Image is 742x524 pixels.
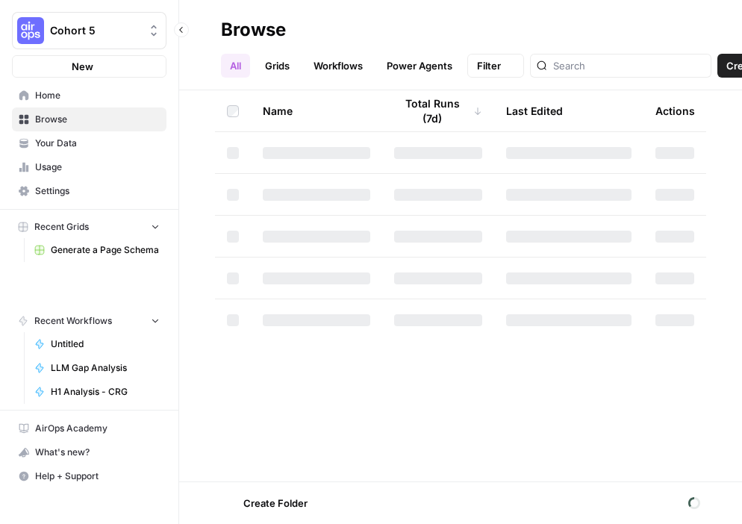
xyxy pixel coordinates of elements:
[305,54,372,78] a: Workflows
[506,90,563,131] div: Last Edited
[28,332,166,356] a: Untitled
[51,385,160,399] span: H1 Analysis - CRG
[35,184,160,198] span: Settings
[28,238,166,262] a: Generate a Page Schema
[12,417,166,440] a: AirOps Academy
[394,90,482,131] div: Total Runs (7d)
[221,491,317,515] button: Create Folder
[28,356,166,380] a: LLM Gap Analysis
[12,55,166,78] button: New
[72,59,93,74] span: New
[12,107,166,131] a: Browse
[50,23,140,38] span: Cohort 5
[35,113,160,126] span: Browse
[263,90,370,131] div: Name
[34,314,112,328] span: Recent Workflows
[12,131,166,155] a: Your Data
[51,337,160,351] span: Untitled
[51,361,160,375] span: LLM Gap Analysis
[28,380,166,404] a: H1 Analysis - CRG
[256,54,299,78] a: Grids
[12,440,166,464] button: What's new?
[17,17,44,44] img: Cohort 5 Logo
[35,470,160,483] span: Help + Support
[51,243,160,257] span: Generate a Page Schema
[467,54,524,78] button: Filter
[655,90,695,131] div: Actions
[35,137,160,150] span: Your Data
[35,89,160,102] span: Home
[13,441,166,464] div: What's new?
[12,84,166,107] a: Home
[378,54,461,78] a: Power Agents
[12,310,166,332] button: Recent Workflows
[35,160,160,174] span: Usage
[221,18,286,42] div: Browse
[12,464,166,488] button: Help + Support
[221,54,250,78] a: All
[477,58,501,73] span: Filter
[35,422,160,435] span: AirOps Academy
[243,496,308,511] span: Create Folder
[12,216,166,238] button: Recent Grids
[12,12,166,49] button: Workspace: Cohort 5
[12,155,166,179] a: Usage
[12,179,166,203] a: Settings
[553,58,705,73] input: Search
[34,220,89,234] span: Recent Grids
